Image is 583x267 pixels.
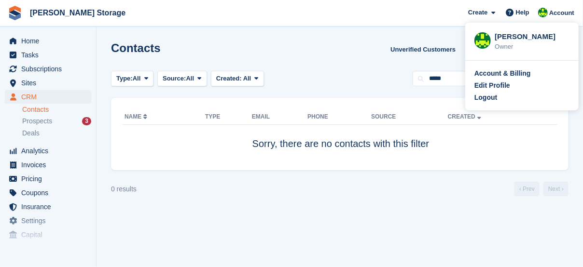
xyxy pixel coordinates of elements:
[22,105,91,114] a: Contacts
[21,34,79,48] span: Home
[371,109,448,125] th: Source
[495,42,569,52] div: Owner
[5,214,91,227] a: menu
[5,90,91,104] a: menu
[21,48,79,62] span: Tasks
[211,71,264,87] button: Created: All
[26,5,129,21] a: [PERSON_NAME] Storage
[513,182,570,196] nav: Page
[157,71,207,87] button: Source: All
[22,129,40,138] span: Deals
[111,71,153,87] button: Type: All
[5,34,91,48] a: menu
[5,186,91,200] a: menu
[21,158,79,172] span: Invoices
[116,74,133,83] span: Type:
[21,214,79,227] span: Settings
[111,184,137,194] div: 0 results
[5,62,91,76] a: menu
[22,128,91,138] a: Deals
[474,80,510,91] div: Edit Profile
[21,172,79,186] span: Pricing
[5,172,91,186] a: menu
[538,8,548,17] img: Claire Wilson
[307,109,371,125] th: Phone
[21,144,79,158] span: Analytics
[495,31,569,40] div: [PERSON_NAME]
[111,41,161,54] h1: Contacts
[463,41,506,57] button: Export
[474,93,497,103] div: Logout
[474,93,569,103] a: Logout
[21,62,79,76] span: Subscriptions
[21,90,79,104] span: CRM
[22,117,52,126] span: Prospects
[387,41,459,57] a: Unverified Customers
[5,144,91,158] a: menu
[468,8,487,17] span: Create
[22,116,91,126] a: Prospects 3
[21,228,79,241] span: Capital
[549,8,574,18] span: Account
[5,48,91,62] a: menu
[252,138,429,149] span: Sorry, there are no contacts with this filter
[474,80,569,91] a: Edit Profile
[21,76,79,90] span: Sites
[186,74,194,83] span: All
[5,228,91,241] a: menu
[5,200,91,214] a: menu
[448,113,483,120] a: Created
[216,75,242,82] span: Created:
[133,74,141,83] span: All
[474,68,531,79] div: Account & Billing
[5,158,91,172] a: menu
[205,109,252,125] th: Type
[543,182,569,196] a: Next
[5,76,91,90] a: menu
[474,68,569,79] a: Account & Billing
[21,186,79,200] span: Coupons
[516,8,529,17] span: Help
[163,74,186,83] span: Source:
[474,32,491,49] img: Claire Wilson
[125,113,149,120] a: Name
[252,109,307,125] th: Email
[243,75,251,82] span: All
[82,117,91,125] div: 3
[514,182,540,196] a: Previous
[21,200,79,214] span: Insurance
[8,6,22,20] img: stora-icon-8386f47178a22dfd0bd8f6a31ec36ba5ce8667c1dd55bd0f319d3a0aa187defe.svg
